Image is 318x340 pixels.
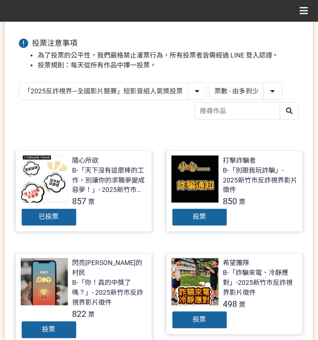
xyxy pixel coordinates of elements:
[223,258,250,268] div: 希望團隊
[39,213,59,221] span: 已投票
[166,150,303,232] a: 打擊詐騙者B-「別跟我玩詐騙」- 2025新竹市反詐視界影片徵件850票投票
[195,103,299,119] input: 搜尋作品
[193,316,206,323] span: 投票
[223,197,237,207] span: 850
[73,309,87,319] span: 822
[239,301,246,309] span: 票
[73,156,99,166] div: 隨心所欲
[16,150,152,232] a: 隨心所欲B-「天下沒有這麼棒的工作，別讓你的求職夢變成惡夢！」- 2025新竹市反詐視界影片徵件857票已投票
[73,278,147,308] div: B-「你！真的中獎了嗎？」- 2025新竹市反詐視界影片徵件
[73,258,147,278] div: 閃亮[PERSON_NAME]的村民
[42,326,56,333] span: 投票
[223,299,237,309] span: 498
[193,213,206,221] span: 投票
[73,197,87,207] span: 857
[38,60,299,70] li: 投票規則：每天從所有作品中擇一投票。
[89,311,95,319] span: 票
[32,39,77,48] span: 投票注意事項
[89,199,95,206] span: 票
[223,268,298,298] div: B-「詐騙來電、冷靜應對」-2025新竹市反詐視界影片徵件
[223,156,256,166] div: 打擊詐騙者
[38,50,299,60] li: 為了投票的公平性，我們嚴格禁止灌票行為，所有投票者皆需經過 LINE 登入認證。
[239,199,246,206] span: 票
[166,253,303,335] a: 希望團隊B-「詐騙來電、冷靜應對」-2025新竹市反詐視界影片徵件498票投票
[223,166,298,195] div: B-「別跟我玩詐騙」- 2025新竹市反詐視界影片徵件
[73,166,147,195] div: B-「天下沒有這麼棒的工作，別讓你的求職夢變成惡夢！」- 2025新竹市反詐視界影片徵件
